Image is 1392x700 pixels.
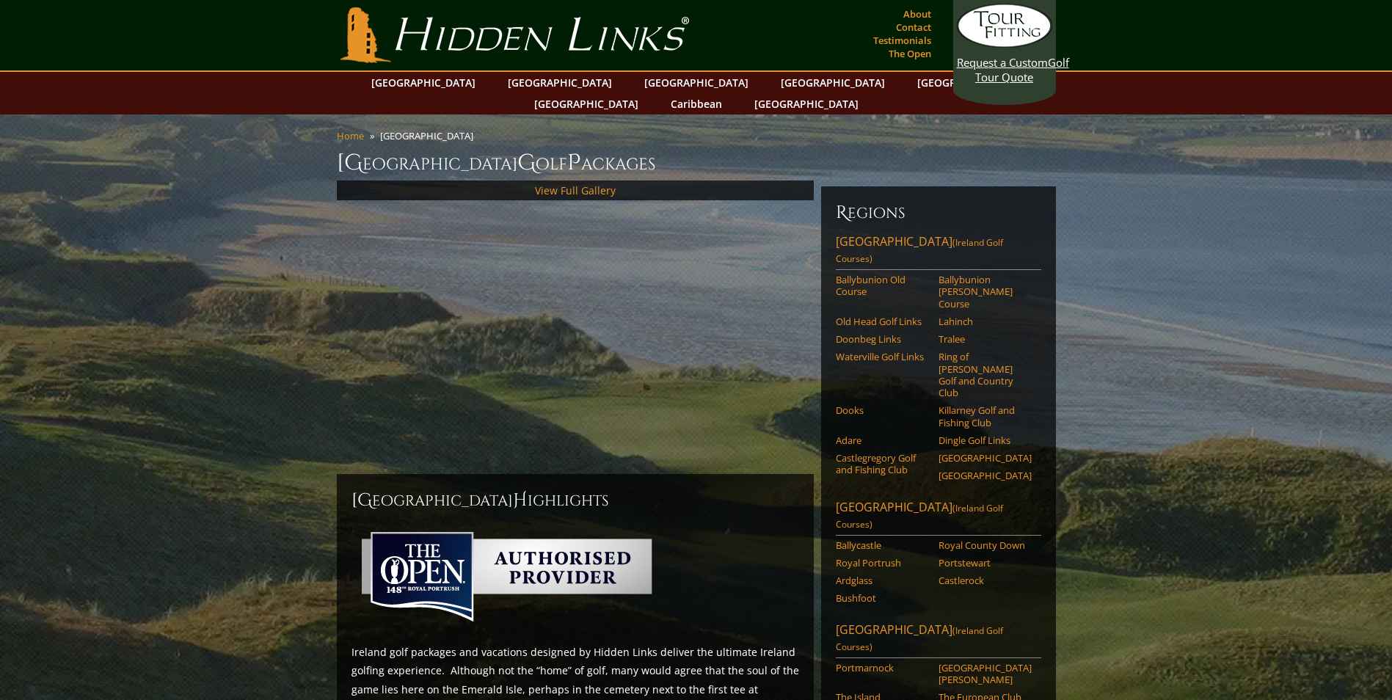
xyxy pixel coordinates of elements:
a: [GEOGRAPHIC_DATA](Ireland Golf Courses) [836,499,1041,536]
a: View Full Gallery [535,183,616,197]
a: About [900,4,935,24]
span: Request a Custom [957,55,1048,70]
a: Castlerock [939,575,1032,586]
a: [GEOGRAPHIC_DATA] [773,72,892,93]
a: Adare [836,434,929,446]
a: Ballycastle [836,539,929,551]
a: [GEOGRAPHIC_DATA] [747,93,866,114]
a: Castlegregory Golf and Fishing Club [836,452,929,476]
span: G [517,148,536,178]
a: Ballybunion [PERSON_NAME] Course [939,274,1032,310]
span: H [513,489,528,512]
span: (Ireland Golf Courses) [836,236,1003,265]
a: Waterville Golf Links [836,351,929,362]
a: Royal Portrush [836,557,929,569]
a: [GEOGRAPHIC_DATA](Ireland Golf Courses) [836,233,1041,270]
li: [GEOGRAPHIC_DATA] [380,129,479,142]
a: Lahinch [939,316,1032,327]
a: Tralee [939,333,1032,345]
h6: Regions [836,201,1041,225]
a: Dooks [836,404,929,416]
span: (Ireland Golf Courses) [836,502,1003,531]
a: Request a CustomGolf Tour Quote [957,4,1052,84]
a: [GEOGRAPHIC_DATA] [500,72,619,93]
a: Old Head Golf Links [836,316,929,327]
a: [GEOGRAPHIC_DATA][PERSON_NAME] [939,662,1032,686]
a: Killarney Golf and Fishing Club [939,404,1032,429]
a: [GEOGRAPHIC_DATA] [637,72,756,93]
a: Doonbeg Links [836,333,929,345]
span: P [567,148,581,178]
a: [GEOGRAPHIC_DATA] [939,470,1032,481]
a: Ardglass [836,575,929,586]
span: (Ireland Golf Courses) [836,624,1003,653]
h1: [GEOGRAPHIC_DATA] olf ackages [337,148,1056,178]
h2: [GEOGRAPHIC_DATA] ighlights [351,489,799,512]
a: Portmarnock [836,662,929,674]
a: Ring of [PERSON_NAME] Golf and Country Club [939,351,1032,398]
a: [GEOGRAPHIC_DATA] [910,72,1029,93]
a: Caribbean [663,93,729,114]
a: The Open [885,43,935,64]
a: Home [337,129,364,142]
a: Dingle Golf Links [939,434,1032,446]
a: [GEOGRAPHIC_DATA](Ireland Golf Courses) [836,621,1041,658]
a: Bushfoot [836,592,929,604]
a: Testimonials [870,30,935,51]
a: Portstewart [939,557,1032,569]
a: Ballybunion Old Course [836,274,929,298]
a: Royal County Down [939,539,1032,551]
a: [GEOGRAPHIC_DATA] [939,452,1032,464]
a: [GEOGRAPHIC_DATA] [527,93,646,114]
a: Contact [892,17,935,37]
a: [GEOGRAPHIC_DATA] [364,72,483,93]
